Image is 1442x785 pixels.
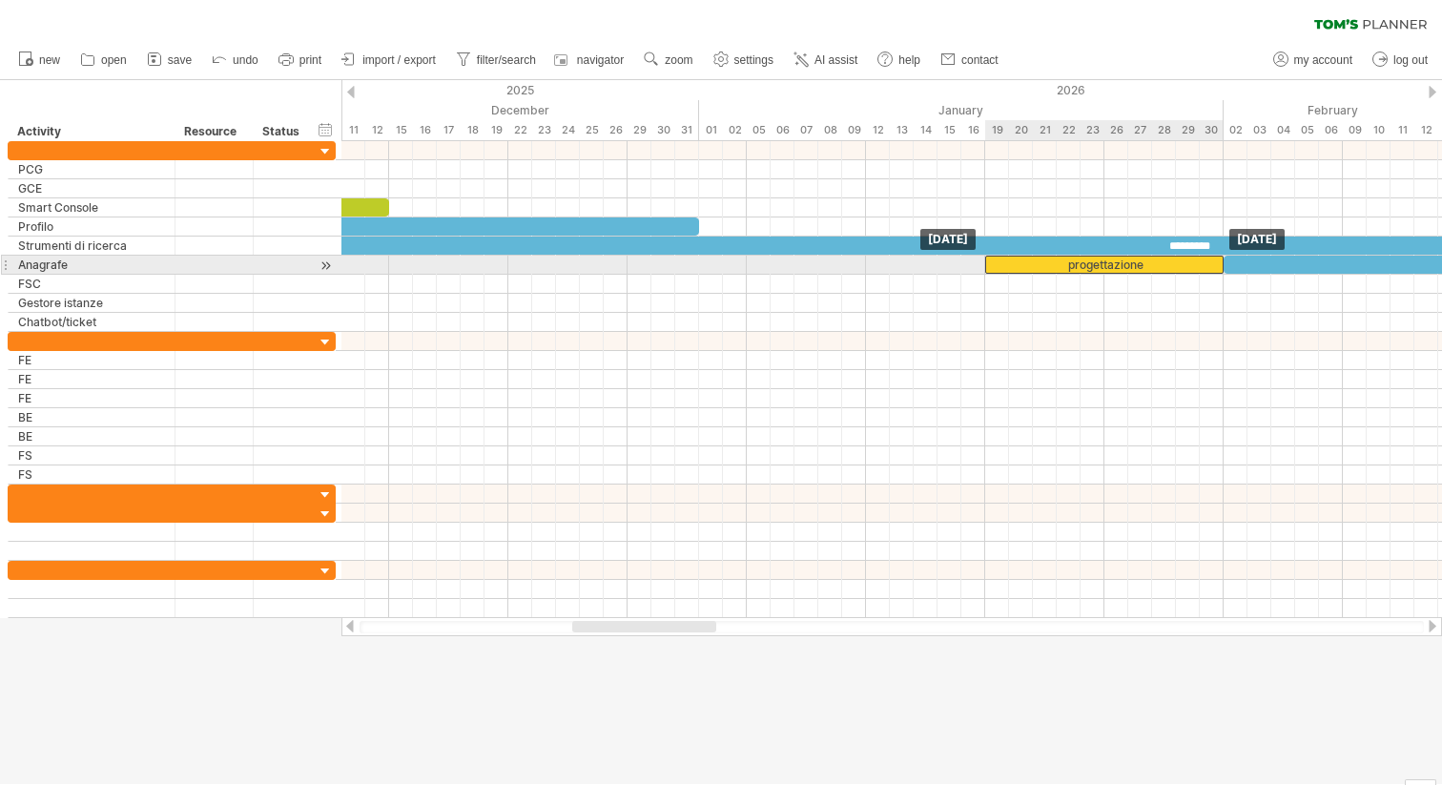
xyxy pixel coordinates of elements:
span: AI assist [814,53,857,67]
div: Friday, 12 December 2025 [365,120,389,140]
div: Thursday, 18 December 2025 [461,120,484,140]
div: progettazione [985,256,1224,274]
div: GCE [18,179,165,197]
a: log out [1368,48,1433,72]
span: navigator [577,53,624,67]
span: filter/search [477,53,536,67]
div: Friday, 6 February 2026 [1319,120,1343,140]
div: Thursday, 12 February 2026 [1414,120,1438,140]
a: print [274,48,327,72]
div: Smart Console [18,198,165,217]
span: open [101,53,127,67]
div: Status [262,122,304,141]
div: Activity [17,122,164,141]
div: Thursday, 15 January 2026 [937,120,961,140]
a: settings [709,48,779,72]
a: save [142,48,197,72]
div: Tuesday, 6 January 2026 [771,120,794,140]
span: undo [233,53,258,67]
a: help [873,48,926,72]
div: Friday, 16 January 2026 [961,120,985,140]
span: log out [1393,53,1428,67]
span: new [39,53,60,67]
a: filter/search [451,48,542,72]
div: Anagrafe [18,256,165,274]
div: FS [18,465,165,484]
div: Tuesday, 20 January 2026 [1009,120,1033,140]
div: BE [18,427,165,445]
span: contact [961,53,999,67]
div: [DATE] [1229,229,1285,250]
div: Thursday, 22 January 2026 [1057,120,1081,140]
div: Monday, 9 February 2026 [1343,120,1367,140]
div: Wednesday, 17 December 2025 [437,120,461,140]
div: Chatbot/ticket [18,313,165,331]
span: print [299,53,321,67]
a: zoom [639,48,698,72]
div: Friday, 23 January 2026 [1081,120,1104,140]
a: contact [936,48,1004,72]
div: scroll to activity [317,256,335,276]
span: save [168,53,192,67]
div: Wednesday, 4 February 2026 [1271,120,1295,140]
a: import / export [337,48,442,72]
div: FS [18,446,165,465]
div: Friday, 9 January 2026 [842,120,866,140]
div: Thursday, 29 January 2026 [1176,120,1200,140]
a: open [75,48,133,72]
div: January 2026 [699,100,1224,120]
div: December 2025 [151,100,699,120]
div: FE [18,370,165,388]
div: Thursday, 8 January 2026 [818,120,842,140]
div: FE [18,351,165,369]
span: help [898,53,920,67]
div: Tuesday, 3 February 2026 [1247,120,1271,140]
span: my account [1294,53,1352,67]
div: Thursday, 25 December 2025 [580,120,604,140]
div: Strumenti di ricerca [18,237,165,255]
div: [DATE] [920,229,976,250]
div: Tuesday, 23 December 2025 [532,120,556,140]
div: Resource [184,122,242,141]
div: Friday, 19 December 2025 [484,120,508,140]
div: Thursday, 1 January 2026 [699,120,723,140]
div: Monday, 19 January 2026 [985,120,1009,140]
div: PCG [18,160,165,178]
div: Wednesday, 31 December 2025 [675,120,699,140]
div: Friday, 26 December 2025 [604,120,628,140]
div: Wednesday, 24 December 2025 [556,120,580,140]
div: Monday, 5 January 2026 [747,120,771,140]
div: Wednesday, 28 January 2026 [1152,120,1176,140]
a: navigator [551,48,629,72]
div: Wednesday, 7 January 2026 [794,120,818,140]
div: Wednesday, 21 January 2026 [1033,120,1057,140]
div: Monday, 12 January 2026 [866,120,890,140]
div: Thursday, 5 February 2026 [1295,120,1319,140]
div: Tuesday, 16 December 2025 [413,120,437,140]
div: Friday, 30 January 2026 [1200,120,1224,140]
div: Wednesday, 11 February 2026 [1390,120,1414,140]
a: undo [207,48,264,72]
div: FSC [18,275,165,293]
div: Tuesday, 30 December 2025 [651,120,675,140]
div: Friday, 2 January 2026 [723,120,747,140]
a: new [13,48,66,72]
div: Wednesday, 14 January 2026 [914,120,937,140]
a: my account [1268,48,1358,72]
span: import / export [362,53,436,67]
div: Tuesday, 27 January 2026 [1128,120,1152,140]
div: Gestore istanze [18,294,165,312]
div: Show Legend [1405,779,1436,785]
div: Thursday, 11 December 2025 [341,120,365,140]
div: FE [18,389,165,407]
div: Monday, 2 February 2026 [1224,120,1247,140]
div: BE [18,408,165,426]
span: settings [734,53,773,67]
div: Monday, 15 December 2025 [389,120,413,140]
span: zoom [665,53,692,67]
div: Tuesday, 13 January 2026 [890,120,914,140]
div: Monday, 26 January 2026 [1104,120,1128,140]
div: Profilo [18,217,165,236]
a: AI assist [789,48,863,72]
div: Tuesday, 10 February 2026 [1367,120,1390,140]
